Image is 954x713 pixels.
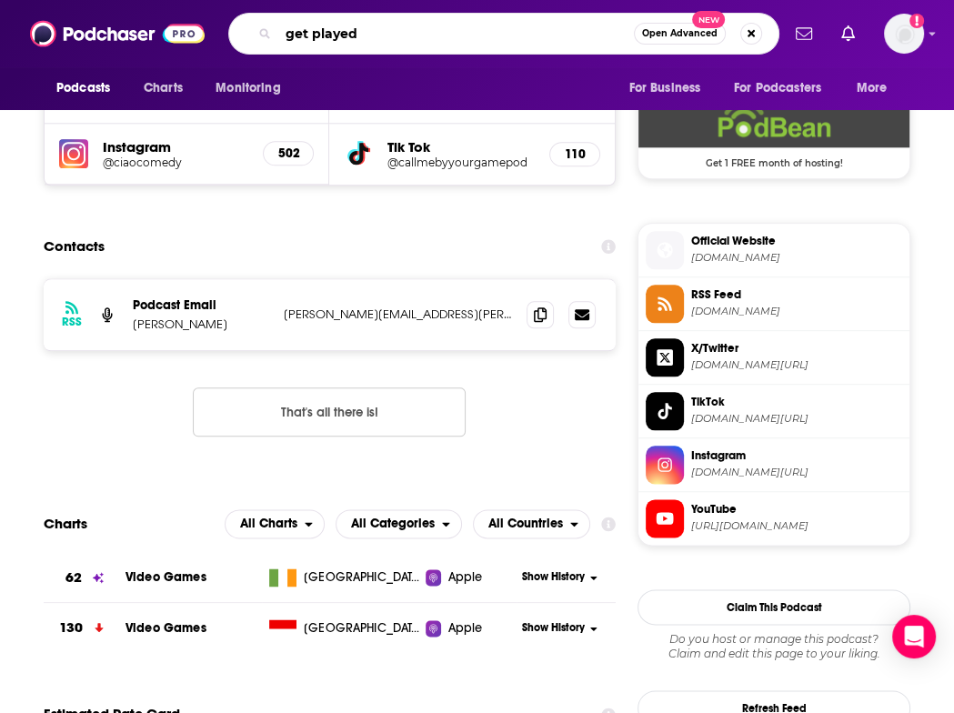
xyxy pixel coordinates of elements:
span: Podcasts [56,75,110,101]
button: open menu [336,509,462,538]
span: Ireland [304,568,422,587]
p: Podcast Email [133,297,269,313]
h3: 62 [65,567,82,588]
span: YouTube [691,501,902,517]
button: open menu [722,71,848,105]
span: All Categories [351,517,435,530]
p: [PERSON_NAME] [133,316,269,332]
div: Open Intercom Messenger [892,615,936,658]
a: Charts [132,71,194,105]
h3: RSS [62,315,82,329]
a: RSS Feed[DOMAIN_NAME] [646,285,902,323]
span: Do you host or manage this podcast? [638,632,910,647]
a: Video Games [126,620,206,636]
span: tiktok.com/@callmebyyourgamepod [691,412,902,426]
span: For Business [628,75,700,101]
span: twitter.com/CallMeBYourGame [691,358,902,372]
a: @callmebyyourgamepod [387,156,534,169]
span: feed.podbean.com [691,305,902,318]
button: open menu [473,509,590,538]
span: Indonesia [304,619,422,638]
span: Official Website [691,233,902,249]
a: YouTube[URL][DOMAIN_NAME] [646,499,902,537]
a: Official Website[DOMAIN_NAME] [646,231,902,269]
a: @ciaocomedy [103,156,248,169]
h5: Tik Tok [387,138,534,156]
a: Apple [426,619,517,638]
button: Show profile menu [884,14,924,54]
a: Video Games [126,569,206,585]
p: [PERSON_NAME][EMAIL_ADDRESS][PERSON_NAME][DOMAIN_NAME] [284,306,512,322]
span: callmebyyourgamepodcast.podbean.com [691,251,902,265]
button: open menu [203,71,304,105]
button: open menu [44,71,134,105]
a: Instagram[DOMAIN_NAME][URL] [646,446,902,484]
img: User Profile [884,14,924,54]
a: X/Twitter[DOMAIN_NAME][URL] [646,338,902,377]
h2: Categories [336,509,462,538]
a: TikTok[DOMAIN_NAME][URL] [646,392,902,430]
a: 130 [44,603,126,653]
span: Logged in as gbrussel [884,14,924,54]
h3: 130 [59,618,83,638]
a: [GEOGRAPHIC_DATA] [262,568,426,587]
span: RSS Feed [691,286,902,303]
span: TikTok [691,394,902,410]
svg: Add a profile image [909,14,924,28]
h5: 110 [565,146,585,162]
h2: Countries [473,509,590,538]
span: X/Twitter [691,340,902,356]
span: Monitoring [216,75,280,101]
span: Apple [448,568,483,587]
div: Search podcasts, credits, & more... [228,13,779,55]
button: open menu [225,509,325,538]
button: Show History [517,620,603,636]
a: Show notifications dropdown [788,18,819,49]
h2: Platforms [225,509,325,538]
h5: Instagram [103,138,248,156]
span: https://www.youtube.com/@SuperGamerBoys [691,519,902,533]
span: For Podcasters [734,75,821,101]
span: All Countries [488,517,563,530]
span: All Charts [240,517,297,530]
img: Podbean Deal: Get 1 FREE month of hosting! [638,93,909,147]
button: Nothing here. [193,387,466,437]
span: More [857,75,888,101]
h5: 502 [278,146,298,161]
div: Claim and edit this page to your liking. [638,632,910,661]
button: Show History [517,569,603,585]
a: Podbean Deal: Get 1 FREE month of hosting! [638,93,909,167]
span: instagram.com/ciaocomedy [691,466,902,479]
span: Open Advanced [642,29,718,38]
img: Podchaser - Follow, Share and Rate Podcasts [30,16,205,51]
span: Apple [448,619,483,638]
button: Open AdvancedNew [634,23,726,45]
span: Show History [522,569,585,585]
a: 62 [44,553,126,603]
button: Claim This Podcast [638,589,910,625]
a: Apple [426,568,517,587]
input: Search podcasts, credits, & more... [278,19,634,48]
h2: Charts [44,515,87,532]
button: open menu [844,71,910,105]
img: iconImage [59,139,88,168]
span: Instagram [691,447,902,464]
span: Get 1 FREE month of hosting! [638,147,909,169]
a: [GEOGRAPHIC_DATA] [262,619,426,638]
span: Charts [144,75,183,101]
button: open menu [616,71,723,105]
span: Show History [522,620,585,636]
a: Show notifications dropdown [834,18,862,49]
h2: Contacts [44,229,105,264]
span: New [692,11,725,28]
